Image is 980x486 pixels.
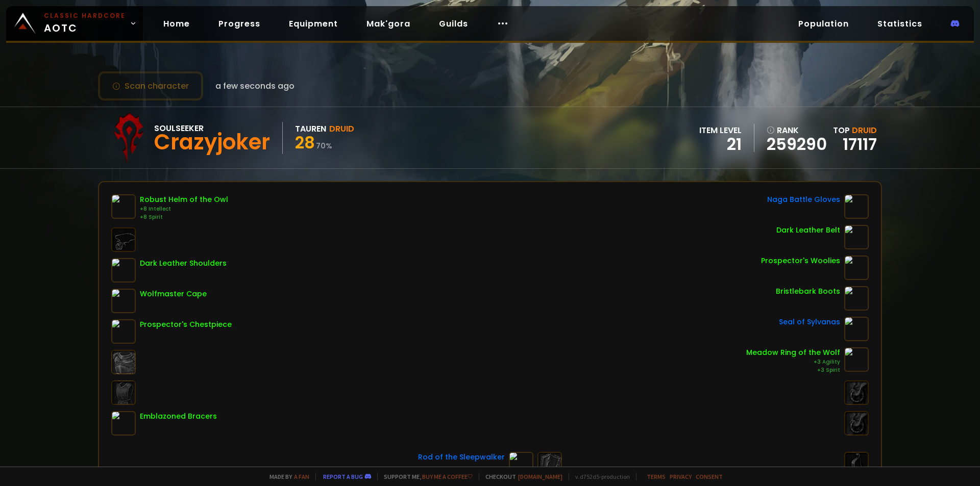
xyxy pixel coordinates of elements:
div: Bristlebark Boots [776,286,840,297]
img: item-6314 [111,289,136,313]
div: Wolfmaster Cape [140,289,207,299]
a: Privacy [670,473,692,480]
div: Rod of the Sleepwalker [418,452,505,463]
div: rank [767,124,827,137]
span: AOTC [44,11,126,36]
div: Meadow Ring of the Wolf [746,347,840,358]
img: item-14568 [844,286,869,311]
div: Top [833,124,877,137]
a: Consent [696,473,723,480]
a: Guilds [431,13,476,34]
img: item-4049 [111,411,136,436]
div: +8 Spirit [140,213,228,221]
div: Druid [329,122,354,135]
small: 70 % [316,141,332,151]
button: Scan character [98,71,203,100]
div: Naga Battle Gloves [767,194,840,205]
a: Mak'gora [358,13,419,34]
div: Dark Leather Shoulders [140,258,227,269]
img: item-14565 [844,255,869,280]
img: item-888 [844,194,869,219]
a: Equipment [281,13,346,34]
div: 21 [699,137,742,152]
span: Druid [852,124,877,136]
a: a fan [294,473,309,480]
div: item level [699,124,742,137]
div: Soulseeker [154,122,270,135]
a: [DOMAIN_NAME] [518,473,562,480]
a: Population [790,13,857,34]
a: 259290 [767,137,827,152]
img: item-4252 [111,258,136,283]
img: item-1155 [509,452,533,476]
div: Tauren [295,122,326,135]
img: item-14562 [111,319,136,344]
span: Support me, [377,473,473,480]
img: item-15129 [111,194,136,219]
span: v. d752d5 - production [569,473,630,480]
img: item-4249 [844,225,869,249]
span: Made by [263,473,309,480]
a: Statistics [869,13,930,34]
span: a few seconds ago [215,80,295,92]
div: Prospector's Woolies [761,255,840,266]
div: +8 Intellect [140,205,228,213]
a: Home [155,13,198,34]
div: Crazyjoker [154,135,270,150]
div: Prospector's Chestpiece [140,319,232,330]
span: 28 [295,131,315,154]
div: Robust Helm of the Owl [140,194,228,205]
div: Seal of Sylvanas [779,317,840,327]
a: Buy me a coffee [422,473,473,480]
div: +3 Spirit [746,366,840,374]
a: Classic HardcoreAOTC [6,6,143,41]
a: Progress [210,13,268,34]
img: item-12006 [844,347,869,372]
a: Terms [647,473,666,480]
div: Emblazoned Bracers [140,411,217,422]
div: +3 Agility [746,358,840,366]
small: Classic Hardcore [44,11,126,20]
span: Checkout [479,473,562,480]
a: 17117 [843,133,877,156]
a: Report a bug [323,473,363,480]
div: Dark Leather Belt [776,225,840,236]
img: item-6414 [844,317,869,341]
